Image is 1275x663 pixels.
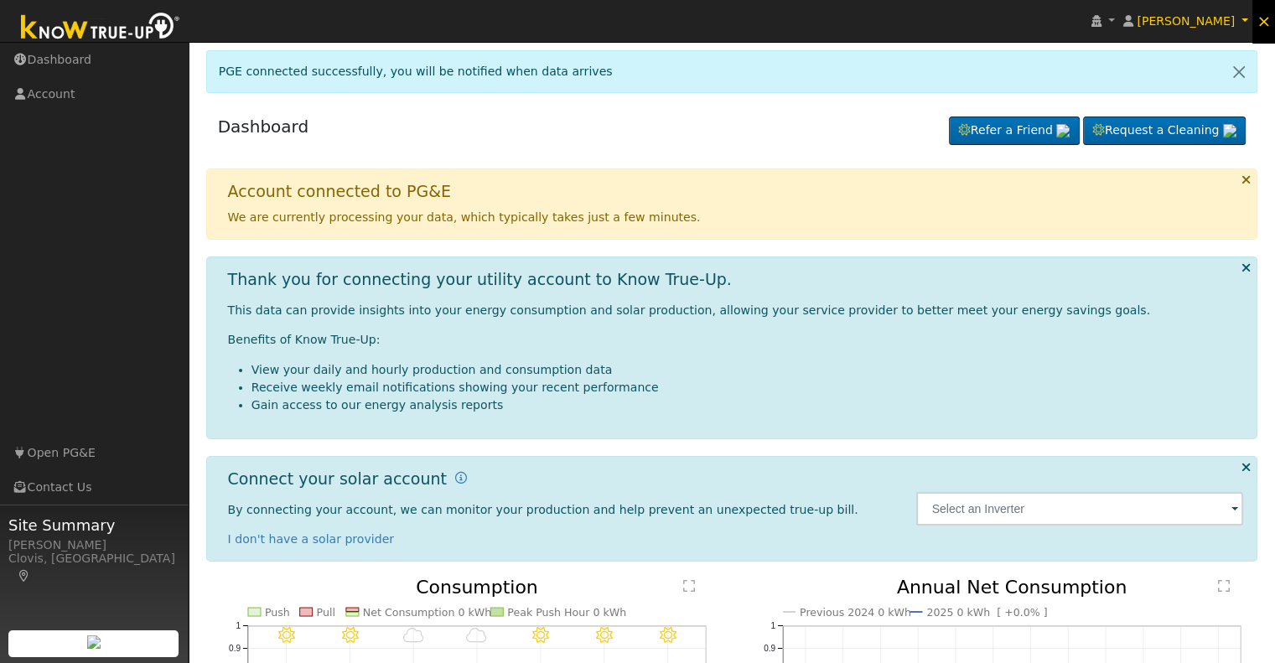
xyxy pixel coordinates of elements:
h1: Thank you for connecting your utility account to Know True-Up. [228,270,732,289]
text:  [683,579,695,593]
text: Push [265,606,290,619]
text: 0.9 [764,644,775,653]
text: Consumption [416,577,538,598]
li: Gain access to our energy analysis reports [251,396,1244,414]
img: retrieve [1223,124,1236,137]
a: Map [17,569,32,583]
span: Site Summary [8,514,179,536]
div: PGE connected successfully, you will be notified when data arrives [206,50,1258,93]
i: 9/21 - Clear [596,627,613,644]
text: Net Consumption 0 kWh [363,606,491,619]
span: This data can provide insights into your energy consumption and solar production, allowing your s... [228,303,1150,317]
i: 9/20 - Clear [532,627,549,644]
i: 9/16 - Clear [277,627,294,644]
span: × [1257,11,1271,31]
h1: Connect your solar account [228,469,447,489]
div: Clovis, [GEOGRAPHIC_DATA] [8,550,179,585]
div: [PERSON_NAME] [8,536,179,554]
li: View your daily and hourly production and consumption data [251,361,1244,379]
i: 9/22 - Clear [660,627,676,644]
i: 9/19 - Cloudy [466,627,487,644]
text: Pull [316,606,334,619]
span: [PERSON_NAME] [1137,14,1235,28]
li: Receive weekly email notifications showing your recent performance [251,379,1244,396]
i: 9/18 - Cloudy [402,627,423,644]
text: 2025 0 kWh [ +0.0% ] [926,606,1047,619]
a: Close [1221,51,1257,92]
a: Request a Cleaning [1083,117,1246,145]
p: Benefits of Know True-Up: [228,331,1244,349]
span: We are currently processing your data, which typically takes just a few minutes. [228,210,701,224]
img: Know True-Up [13,9,189,47]
text: 1 [236,621,241,630]
text: 1 [770,621,775,630]
text: 0.9 [229,644,241,653]
h1: Account connected to PG&E [228,182,451,201]
i: 9/17 - Clear [341,627,358,644]
a: Refer a Friend [949,117,1080,145]
input: Select an Inverter [916,492,1243,526]
text: Peak Push Hour 0 kWh [507,606,626,619]
a: Dashboard [218,117,309,137]
text: Previous 2024 0 kWh [800,606,911,619]
a: I don't have a solar provider [228,532,395,546]
text:  [1218,579,1230,593]
text: Annual Net Consumption [897,577,1127,598]
span: By connecting your account, we can monitor your production and help prevent an unexpected true-up... [228,503,858,516]
img: retrieve [87,635,101,649]
img: retrieve [1056,124,1070,137]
